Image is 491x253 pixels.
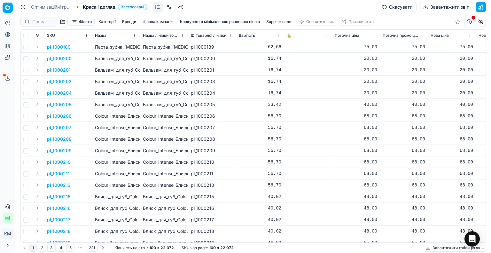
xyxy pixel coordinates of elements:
[182,245,208,250] span: SKUs on page :
[3,229,12,239] span: КM
[31,4,72,10] a: Оптимізаційні групи
[95,124,137,131] p: Colour_Intense_Блиск_для_губ__Jelly_Gloss_глянець_відтінок_08_(шимер_морозний)_6_мл
[34,89,41,97] button: Expand
[95,147,137,154] p: Colour_Intense_Блиск_для_губ__Jelly_Gloss__глянець_відтінок_04_(шимер_рум'янець)_6_мл
[47,78,72,85] p: pl_1000203
[66,244,74,252] button: 5
[335,217,377,223] div: 48,00
[34,66,41,74] button: Expand
[38,244,46,252] button: 2
[431,33,449,38] span: Нова ціна
[431,113,473,119] div: 68,00
[34,123,41,131] button: Expand
[69,18,95,26] button: Фільтр
[143,124,185,131] div: Colour_Intense_Блиск_для_губ__Jelly_Gloss_глянець_відтінок_08_(шимер_морозний)_6_мл
[239,113,281,119] div: 56,70
[335,124,377,131] div: 68,00
[143,55,185,62] div: Бальзам_для_губ_Colour_Intense_Balamce_5_г_(05_манго)
[95,113,137,119] p: Colour_Intense_Блиск_для_губ__Jelly_Gloss_відтінок_09_глянець_пісок_6_мл
[431,205,473,211] div: 48,00
[95,90,137,96] p: Бальзам_для_губ_Colour_Intense_Balamce_5_г_(01_ваніль)
[95,78,137,85] p: Бальзам_для_губ_Colour_Intense_Balamce_5_г_(02_ківі)
[143,44,185,50] div: Паста_зубна_[MEDICAL_DATA]_Triple_protection_Fresh&Minty_100_мл
[34,170,41,177] button: Expand
[239,240,281,246] div: 46,02
[383,228,425,234] div: 48,00
[239,170,281,177] div: 56,70
[160,245,174,250] strong: 22 072
[335,182,377,188] div: 68,00
[95,101,137,108] p: Бальзам_для_губ_Colour_Intense_SOS_complex_5_г
[239,159,281,165] div: 56,70
[191,55,233,62] div: pl_1000200
[95,205,137,211] p: Блиск_для_губ_Colour_Intense_Pop_Neon_[MEDICAL_DATA]_10_мл_(03_банан)
[47,44,71,50] button: pl_1000189
[143,147,185,154] div: Colour_Intense_Блиск_для_губ__Jelly_Gloss__глянець_відтінок_04_(шимер_рум'янець)_6_мл
[149,245,156,250] strong: 100
[191,101,233,108] div: pl_1000205
[95,240,137,246] p: Блиск-бальзам_для_губ_Colour_Intense_[MEDICAL_DATA]_Juicy_Pop_10_мл_(fresh_mango_13)
[383,124,425,131] div: 68,00
[239,101,281,108] div: 33,42
[217,245,219,250] strong: з
[419,2,473,12] button: Завантажити звіт
[99,244,107,252] button: Go to next page
[383,205,425,211] div: 48,00
[47,147,72,154] p: pl_1000209
[47,205,71,211] button: pl_1000216
[191,147,233,154] div: pl_1000209
[47,159,71,165] button: pl_1000210
[29,244,37,252] button: 1
[335,194,377,200] div: 48,00
[464,231,480,247] div: Open Intercom Messenger
[431,170,473,177] div: 68,00
[239,136,281,142] div: 56,70
[431,124,473,131] div: 68,00
[383,147,425,154] div: 68,00
[83,4,115,10] span: Краса і догляд
[47,182,71,188] button: pl_1000213
[47,113,72,119] button: pl_1000206
[95,55,137,62] p: Бальзам_для_губ_Colour_Intense_Balamce_5_г_(05_манго)
[239,55,281,62] div: 16,74
[431,44,473,50] div: 75,00
[431,182,473,188] div: 68,00
[34,54,41,62] button: Expand
[431,101,473,108] div: 40,00
[34,43,41,51] button: Expand
[378,2,417,12] button: Скасувати
[34,204,41,212] button: Expand
[143,136,185,142] div: Colour_Intense_Блиск_для_губ__Jelly_Gloss_глянець_відтінок_06_(шимер_рожевий)_6_мл
[47,33,55,38] span: SKU
[47,240,71,246] p: pl_1000219
[47,194,70,200] button: pl_1000215
[34,239,41,246] button: Expand
[383,159,425,165] div: 68,00
[143,170,185,177] div: Colour_Intense_Блиск_для_губ__Jelly_Gloss_глянець_відтінок_10_(шимер_тилесний)_6_мл
[20,243,107,252] nav: pagination
[431,136,473,142] div: 68,00
[431,194,473,200] div: 48,00
[335,205,377,211] div: 48,00
[34,32,41,39] button: Expand all
[95,33,106,38] span: Назва
[383,240,425,246] div: 55,00
[120,18,139,26] button: Бренди
[34,146,41,154] button: Expand
[239,90,281,96] div: 16,74
[34,158,41,166] button: Expand
[34,135,41,143] button: Expand
[383,101,425,108] div: 40,00
[47,244,56,252] button: 3
[383,90,425,96] div: 20,00
[383,217,425,223] div: 48,00
[191,159,233,165] div: pl_1000210
[335,101,377,108] div: 40,00
[191,136,233,142] div: pl_1000208
[95,228,137,234] p: Блиск_для_губ_Colour_Intense_Pop_Neon_[MEDICAL_DATA]_10_мл_(01_яблуко)
[191,170,233,177] div: pl_1000211
[118,4,147,10] span: Застосовані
